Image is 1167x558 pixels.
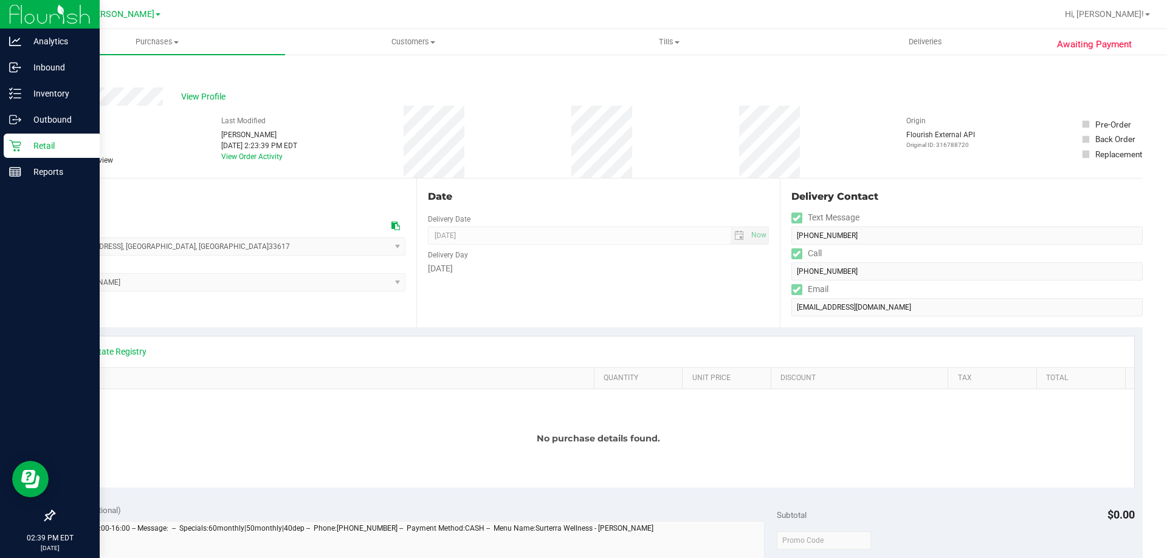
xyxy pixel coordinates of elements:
[791,262,1143,281] input: Format: (999) 999-9999
[21,165,94,179] p: Reports
[791,189,1143,204] div: Delivery Contact
[9,61,21,73] inline-svg: Inbound
[88,9,154,19] span: [PERSON_NAME]
[9,114,21,126] inline-svg: Outbound
[29,36,285,47] span: Purchases
[428,214,470,225] label: Delivery Date
[9,166,21,178] inline-svg: Reports
[1057,38,1132,52] span: Awaiting Payment
[780,373,943,383] a: Discount
[221,140,297,151] div: [DATE] 2:23:39 PM EDT
[72,373,589,383] a: SKU
[892,36,959,47] span: Deliveries
[791,245,822,262] label: Call
[21,34,94,49] p: Analytics
[604,373,678,383] a: Quantity
[5,532,94,543] p: 02:39 PM EDT
[791,209,859,226] label: Text Message
[181,90,230,103] span: View Profile
[542,36,796,47] span: Tills
[428,189,768,204] div: Date
[777,531,871,549] input: Promo Code
[391,220,400,233] div: Copy address to clipboard
[1107,508,1135,521] span: $0.00
[221,152,283,161] a: View Order Activity
[1095,133,1135,145] div: Back Order
[21,138,94,153] p: Retail
[5,543,94,553] p: [DATE]
[21,86,94,101] p: Inventory
[29,29,285,55] a: Purchases
[791,226,1143,245] input: Format: (999) 999-9999
[1095,118,1131,131] div: Pre-Order
[9,35,21,47] inline-svg: Analytics
[1046,373,1120,383] a: Total
[21,60,94,75] p: Inbound
[9,140,21,152] inline-svg: Retail
[541,29,797,55] a: Tills
[1065,9,1144,19] span: Hi, [PERSON_NAME]!
[906,140,975,149] p: Original ID: 316788720
[906,129,975,149] div: Flourish External API
[958,373,1032,383] a: Tax
[1095,148,1142,160] div: Replacement
[428,262,768,275] div: [DATE]
[21,112,94,127] p: Outbound
[221,129,297,140] div: [PERSON_NAME]
[53,189,405,204] div: Location
[692,373,766,383] a: Unit Price
[221,115,266,126] label: Last Modified
[906,115,926,126] label: Origin
[9,87,21,100] inline-svg: Inventory
[286,36,540,47] span: Customers
[12,461,49,497] iframe: Resource center
[428,250,468,260] label: Delivery Day
[791,281,828,298] label: Email
[797,29,1053,55] a: Deliveries
[74,345,146,358] a: View State Registry
[777,510,807,520] span: Subtotal
[285,29,541,55] a: Customers
[63,389,1134,488] div: No purchase details found.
